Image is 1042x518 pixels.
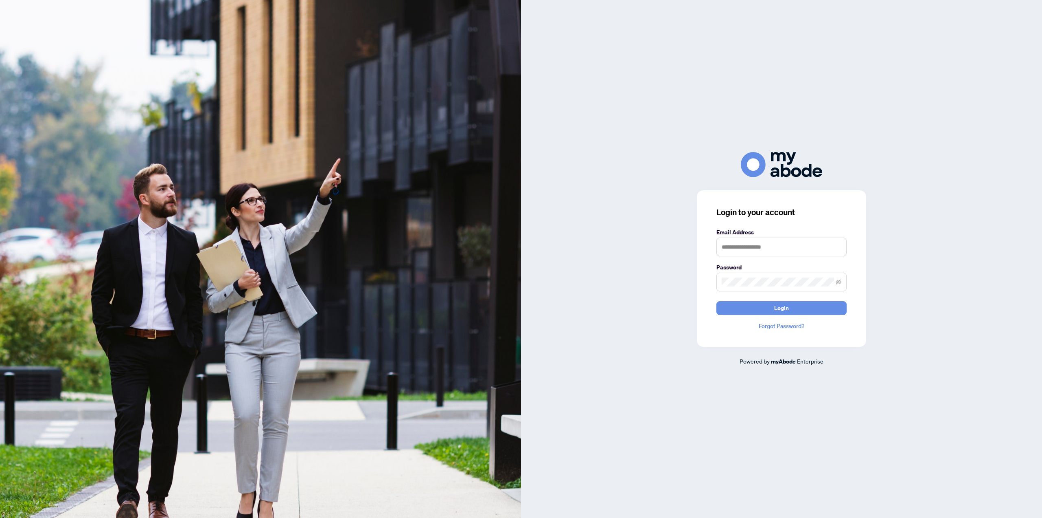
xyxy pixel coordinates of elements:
span: Powered by [740,357,770,365]
span: Enterprise [797,357,823,365]
img: ma-logo [741,152,822,177]
a: Forgot Password? [716,322,847,331]
button: Login [716,301,847,315]
span: Login [774,302,789,315]
h3: Login to your account [716,207,847,218]
span: eye-invisible [836,279,841,285]
a: myAbode [771,357,796,366]
label: Email Address [716,228,847,237]
label: Password [716,263,847,272]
